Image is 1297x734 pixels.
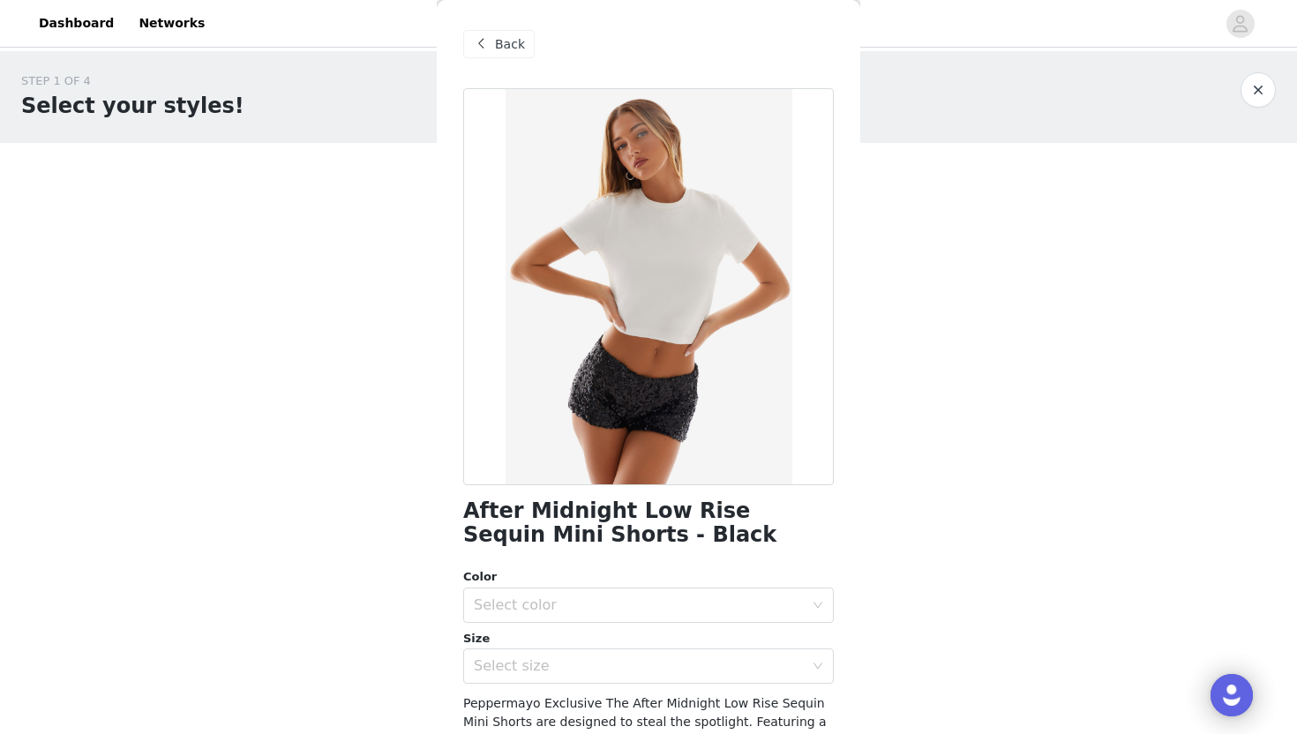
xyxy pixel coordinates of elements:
a: Networks [128,4,215,43]
div: avatar [1232,10,1248,38]
div: Color [463,568,834,586]
span: Back [495,35,525,54]
div: Open Intercom Messenger [1211,674,1253,716]
div: Size [463,630,834,648]
h1: After Midnight Low Rise Sequin Mini Shorts - Black [463,499,834,547]
div: STEP 1 OF 4 [21,72,244,90]
a: Dashboard [28,4,124,43]
i: icon: down [813,661,823,673]
div: Select size [474,657,804,675]
i: icon: down [813,600,823,612]
div: Select color [474,596,804,614]
h1: Select your styles! [21,90,244,122]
